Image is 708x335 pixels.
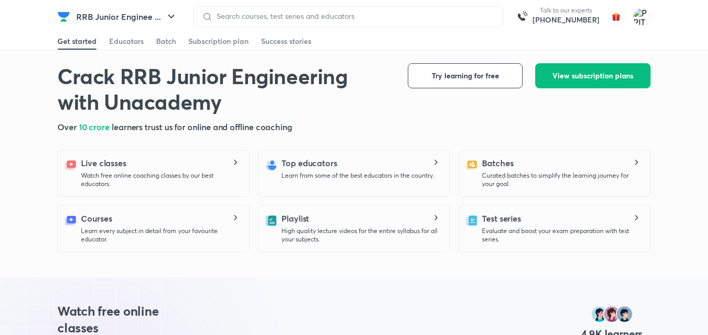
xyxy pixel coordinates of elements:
div: Subscription plan [188,36,249,47]
p: Learn from some of the best educators in the country. [281,171,434,180]
span: View subscription plans [552,71,633,81]
div: Get started [57,36,97,47]
p: High quality lecture videos for the entire syllabus for all your subjects. [281,227,441,244]
span: Try learning for free [432,71,499,81]
img: Company Logo [57,10,70,23]
input: Search courses, test series and educators [213,12,494,20]
a: [PHONE_NUMBER] [533,15,599,25]
h5: Playlist [281,212,309,225]
img: PRITAM KUMAR [633,8,651,26]
h5: Courses [81,212,112,225]
span: Over [57,121,79,132]
p: Watch free online coaching classes by our best educators. [81,171,241,188]
span: 10 crore [79,121,112,132]
button: RRB Junior Enginee ... [70,6,184,27]
a: Success stories [261,33,311,50]
a: Educators [109,33,144,50]
p: Evaluate and boost your exam preparation with test series. [482,227,642,244]
img: call-us [512,6,533,27]
div: Batch [156,36,176,47]
p: Curated batches to simplify the learning journey for your goal. [482,171,642,188]
p: Talk to our experts [533,6,599,15]
button: Try learning for free [408,63,523,88]
a: Batch [156,33,176,50]
p: Learn every subject in detail from your favourite educator. [81,227,241,244]
h1: Crack RRB Junior Engineering with Unacademy [57,63,391,114]
a: Subscription plan [188,33,249,50]
button: View subscription plans [535,63,651,88]
img: avatar [608,8,624,25]
span: learners trust us for online and offline coaching [112,121,292,132]
a: Get started [57,33,97,50]
h5: Top educators [281,157,337,169]
h5: Test series [482,212,521,225]
div: Educators [109,36,144,47]
h5: Batches [482,157,513,169]
div: Success stories [261,36,311,47]
h5: Live classes [81,157,126,169]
